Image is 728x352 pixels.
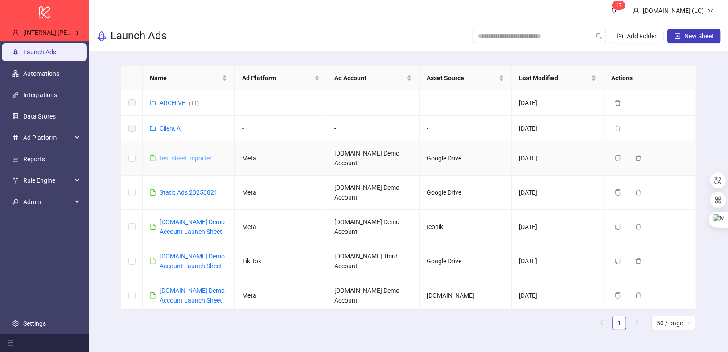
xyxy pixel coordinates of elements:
td: Google Drive [420,244,512,278]
button: right [630,316,644,330]
span: delete [635,292,642,299]
a: 1 [613,316,626,330]
span: right [634,320,640,325]
span: menu-fold [7,340,13,346]
span: delete [615,125,621,131]
span: file [150,155,156,161]
span: copy [615,189,621,196]
span: plus-square [675,33,681,39]
a: [DOMAIN_NAME] Demo Account Launch Sheet [160,287,225,304]
span: file [150,258,156,264]
span: Asset Source [427,73,497,83]
span: delete [635,189,642,196]
span: folder [150,125,156,131]
span: delete [615,100,621,106]
a: [DOMAIN_NAME] Demo Account Launch Sheet [160,218,225,235]
span: file [150,189,156,196]
span: user [12,29,19,36]
a: Reports [23,156,45,163]
button: left [594,316,609,330]
td: Iconik [420,210,512,244]
div: Page Size [651,316,696,330]
span: folder [150,100,156,106]
span: Ad Platform [242,73,313,83]
td: Meta [235,141,327,176]
span: folder-add [617,33,623,39]
div: [DOMAIN_NAME] (LC) [639,6,707,16]
td: [DATE] [512,278,604,313]
a: Static Ads 20250821 [160,189,218,196]
span: 7 [619,2,622,8]
span: delete [635,224,642,230]
td: [DOMAIN_NAME] Third Account [327,244,420,278]
span: file [150,292,156,299]
span: Last Modified [519,73,589,83]
span: New Sheet [684,33,714,40]
span: copy [615,224,621,230]
th: Ad Account [327,66,420,90]
button: New Sheet [667,29,721,43]
a: test sheet importer [160,155,212,162]
td: - [327,90,420,116]
td: Google Drive [420,141,512,176]
span: delete [635,155,642,161]
span: key [12,199,19,205]
th: Asset Source [420,66,512,90]
sup: 17 [612,1,625,10]
span: copy [615,292,621,299]
span: fork [12,177,19,184]
a: Data Stores [23,113,56,120]
td: [DATE] [512,210,604,244]
td: - [420,90,512,116]
a: Settings [23,320,46,327]
td: - [420,116,512,141]
td: - [235,90,327,116]
td: [DATE] [512,176,604,210]
span: search [596,33,602,39]
a: Automations [23,70,59,77]
td: [DOMAIN_NAME] [420,278,512,313]
td: [DATE] [512,116,604,141]
td: Meta [235,210,327,244]
span: number [12,135,19,141]
span: bell [611,7,617,13]
li: Previous Page [594,316,609,330]
a: Launch Ads [23,49,56,56]
span: delete [635,258,642,264]
span: Ad Platform [23,129,72,147]
a: Integrations [23,91,57,98]
td: Meta [235,176,327,210]
span: 50 / page [657,316,691,330]
a: Client A [160,125,181,132]
td: - [327,116,420,141]
th: Last Modified [512,66,604,90]
td: [DOMAIN_NAME] Demo Account [327,141,420,176]
td: [DATE] [512,244,604,278]
button: Add Folder [610,29,664,43]
a: [DOMAIN_NAME] Demo Account Launch Sheet [160,253,225,270]
span: ( 11 ) [189,100,199,106]
th: Ad Platform [235,66,327,90]
td: - [235,116,327,141]
td: Google Drive [420,176,512,210]
span: Name [150,73,220,83]
span: left [599,320,604,325]
a: ARCHIVE(11) [160,99,199,106]
td: [DATE] [512,141,604,176]
td: [DATE] [512,90,604,116]
td: [DOMAIN_NAME] Demo Account [327,278,420,313]
td: Meta [235,278,327,313]
td: [DOMAIN_NAME] Demo Account [327,176,420,210]
span: down [707,8,714,14]
span: Rule Engine [23,172,72,189]
span: Admin [23,193,72,211]
th: Actions [604,66,696,90]
th: Name [143,66,235,90]
td: Tik Tok [235,244,327,278]
span: 1 [616,2,619,8]
span: Add Folder [627,33,657,40]
h3: Launch Ads [111,29,167,43]
span: user [633,8,639,14]
span: rocket [96,31,107,41]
